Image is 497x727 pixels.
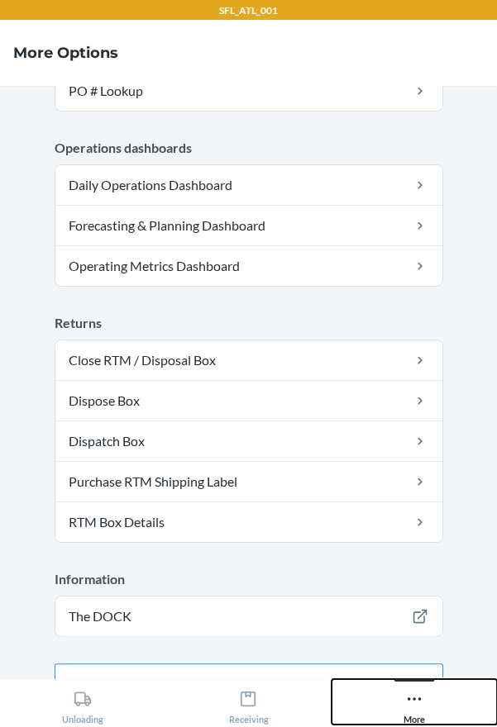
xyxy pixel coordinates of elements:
[55,381,442,421] a: Dispose Box
[62,683,103,725] div: Unloading
[219,3,278,18] p: SFL_ATL_001
[228,683,268,725] div: Receiving
[55,596,442,636] a: The DOCK
[332,679,497,725] button: More
[55,246,442,286] a: Operating Metrics Dashboard
[55,340,442,380] a: Close RTM / Disposal Box
[55,421,442,461] a: Dispatch Box
[55,313,443,333] p: Returns
[55,206,442,245] a: Forecasting & Planning Dashboard
[165,679,331,725] button: Receiving
[55,138,443,158] p: Operations dashboards
[55,663,443,703] button: Logout
[55,462,442,501] a: Purchase RTM Shipping Label
[13,42,118,64] h4: More Options
[55,165,442,205] a: Daily Operations Dashboard
[55,71,442,111] a: PO # Lookup
[55,569,443,589] p: Information
[55,502,442,542] a: RTM Box Details
[404,683,425,725] div: More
